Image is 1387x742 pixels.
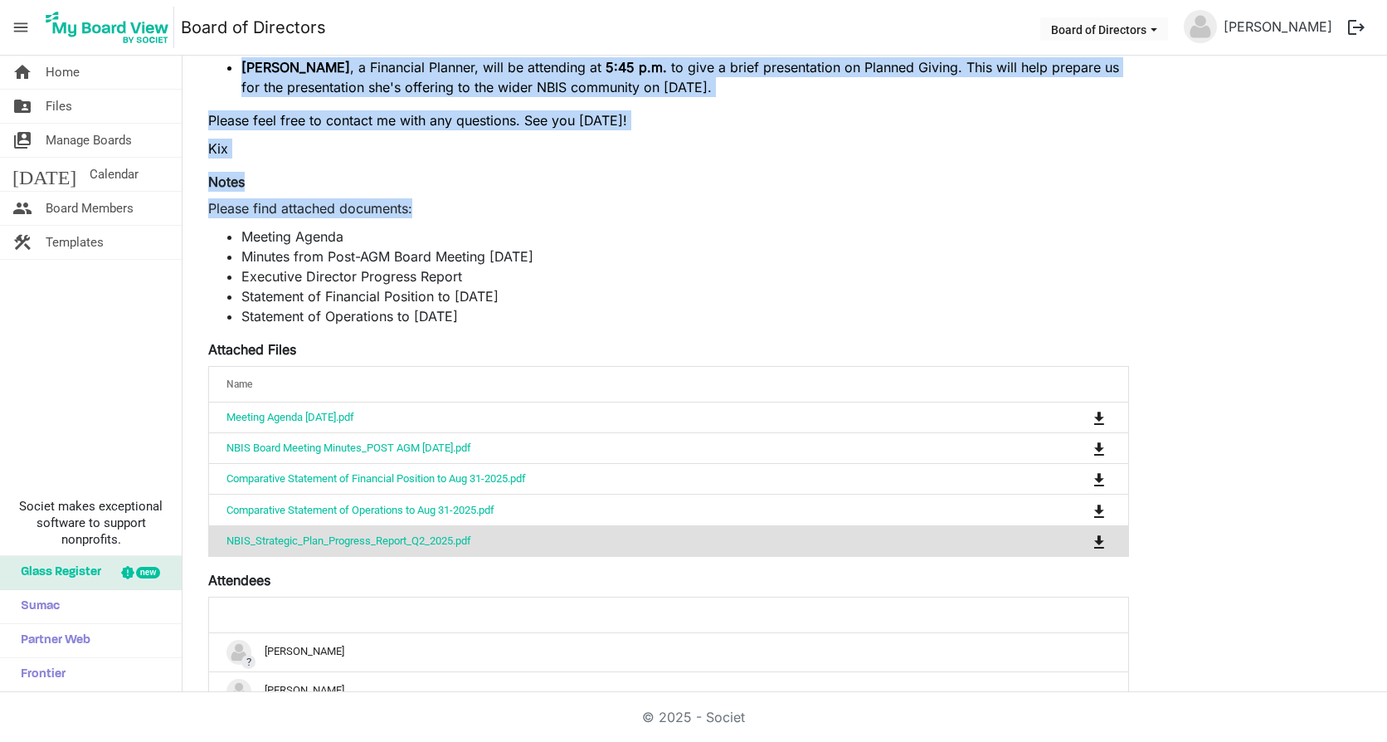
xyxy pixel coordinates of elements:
[642,709,745,725] a: © 2025 - Societ
[226,679,251,704] img: no-profile-picture.svg
[208,110,1129,130] p: Please feel free to contact me with any questions. See you [DATE]!
[136,567,160,578] div: new
[226,504,494,516] a: Comparative Statement of Operations to Aug 31-2025.pdf
[90,158,139,191] span: Calendar
[46,226,104,259] span: Templates
[208,339,296,359] label: Attached Files
[1339,10,1374,45] button: logout
[209,463,1024,494] td: Comparative Statement of Financial Position to Aug 31-2025.pdf is template cell column header Name
[226,640,251,665] img: no-profile-picture.svg
[209,525,1024,556] td: NBIS_Strategic_Plan_Progress_Report_Q2_2025.pdf is template cell column header Name
[226,535,471,547] a: NBIS_Strategic_Plan_Progress_Report_Q2_2025.pdf
[46,124,132,157] span: Manage Boards
[226,411,354,423] a: Meeting Agenda [DATE].pdf
[12,158,76,191] span: [DATE]
[12,658,66,691] span: Frontier
[1024,403,1128,432] td: is Command column column header
[12,192,32,225] span: people
[46,192,134,225] span: Board Members
[12,226,32,259] span: construction
[12,624,90,657] span: Partner Web
[606,59,667,76] b: 5:45 p.m.
[1024,525,1128,556] td: is Command column column header
[241,266,1129,286] li: Executive Director Progress Report
[208,139,1129,159] p: Kix
[12,124,32,157] span: switch_account
[41,7,181,48] a: My Board View Logo
[241,655,255,669] span: ?
[226,640,1111,665] div: [PERSON_NAME]
[209,403,1024,432] td: Meeting Agenda September 2025.pdf is template cell column header Name
[208,570,270,590] label: Attendees
[5,12,36,43] span: menu
[1088,530,1111,553] button: Download
[1217,10,1339,43] a: [PERSON_NAME]
[209,494,1024,525] td: Comparative Statement of Operations to Aug 31-2025.pdf is template cell column header Name
[1088,437,1111,460] button: Download
[46,56,80,89] span: Home
[181,11,326,44] a: Board of Directors
[226,442,471,454] a: NBIS Board Meeting Minutes_POST AGM [DATE].pdf
[41,7,174,48] img: My Board View Logo
[12,590,60,623] span: Sumac
[12,556,101,589] span: Glass Register
[46,90,72,123] span: Files
[1088,467,1111,491] button: Download
[1184,10,1217,43] img: no-profile-picture.svg
[1024,463,1128,494] td: is Command column column header
[241,57,1129,97] p: , a Financial Planner, will be attending at to give a brief presentation on Planned Giving. This ...
[241,247,1129,266] li: Minutes from Post-AGM Board Meeting [DATE]
[241,59,350,76] b: [PERSON_NAME]
[241,227,1129,247] li: Meeting Agenda
[1024,494,1128,525] td: is Command column column header
[208,198,1129,218] p: Please find attached documents:
[12,90,32,123] span: folder_shared
[226,679,1111,704] div: [PERSON_NAME]
[12,56,32,89] span: home
[209,671,1128,710] td: ?Craig Sauve is template cell column header
[7,498,174,548] span: Societ makes exceptional software to support nonprofits.
[1088,498,1111,521] button: Download
[226,472,526,485] a: Comparative Statement of Financial Position to Aug 31-2025.pdf
[226,378,252,390] span: Name
[1024,432,1128,463] td: is Command column column header
[209,432,1024,463] td: NBIS Board Meeting Minutes_POST AGM June2025.pdf is template cell column header Name
[1088,406,1111,429] button: Download
[209,633,1128,671] td: ?Christopher Luft is template cell column header
[241,286,1129,306] li: Statement of Financial Position to [DATE]
[208,172,245,192] label: Notes
[241,306,1129,326] li: Statement of Operations to [DATE]
[1040,17,1168,41] button: Board of Directors dropdownbutton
